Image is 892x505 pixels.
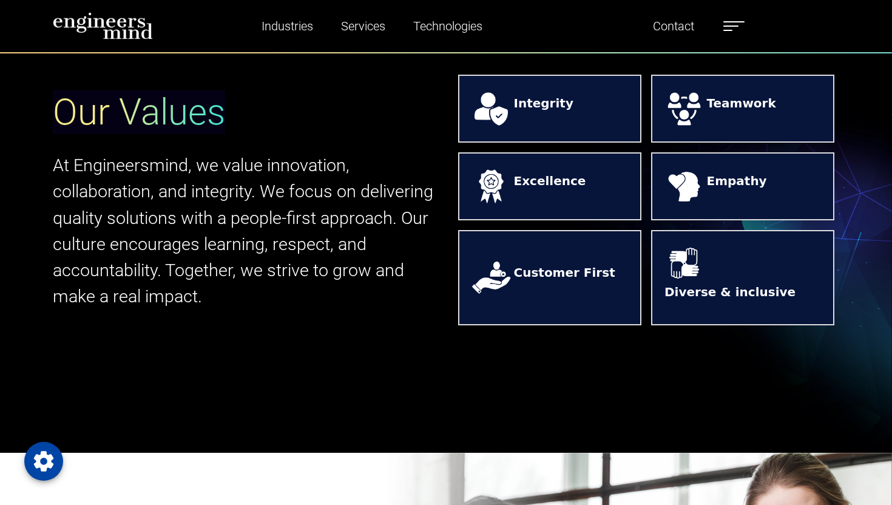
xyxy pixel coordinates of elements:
a: Industries [257,12,318,40]
img: logos [471,167,511,206]
img: logos [664,167,704,206]
strong: Diverse & inclusive [664,283,796,312]
a: Services [336,12,390,40]
strong: Excellence [514,172,586,201]
a: Technologies [408,12,487,40]
img: logos [471,258,511,297]
img: logos [664,243,704,283]
strong: Empathy [707,172,767,201]
strong: Integrity [514,94,573,123]
strong: Teamwork [707,94,776,123]
span: Our Values [53,90,225,134]
img: logos [471,89,511,129]
a: Contact [648,12,699,40]
img: logos [664,89,704,129]
img: logo [53,12,153,39]
strong: Customer First [514,263,615,293]
p: At Engineersmind, we value innovation, collaboration, and integrity. We focus on delivering quali... [53,152,439,310]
